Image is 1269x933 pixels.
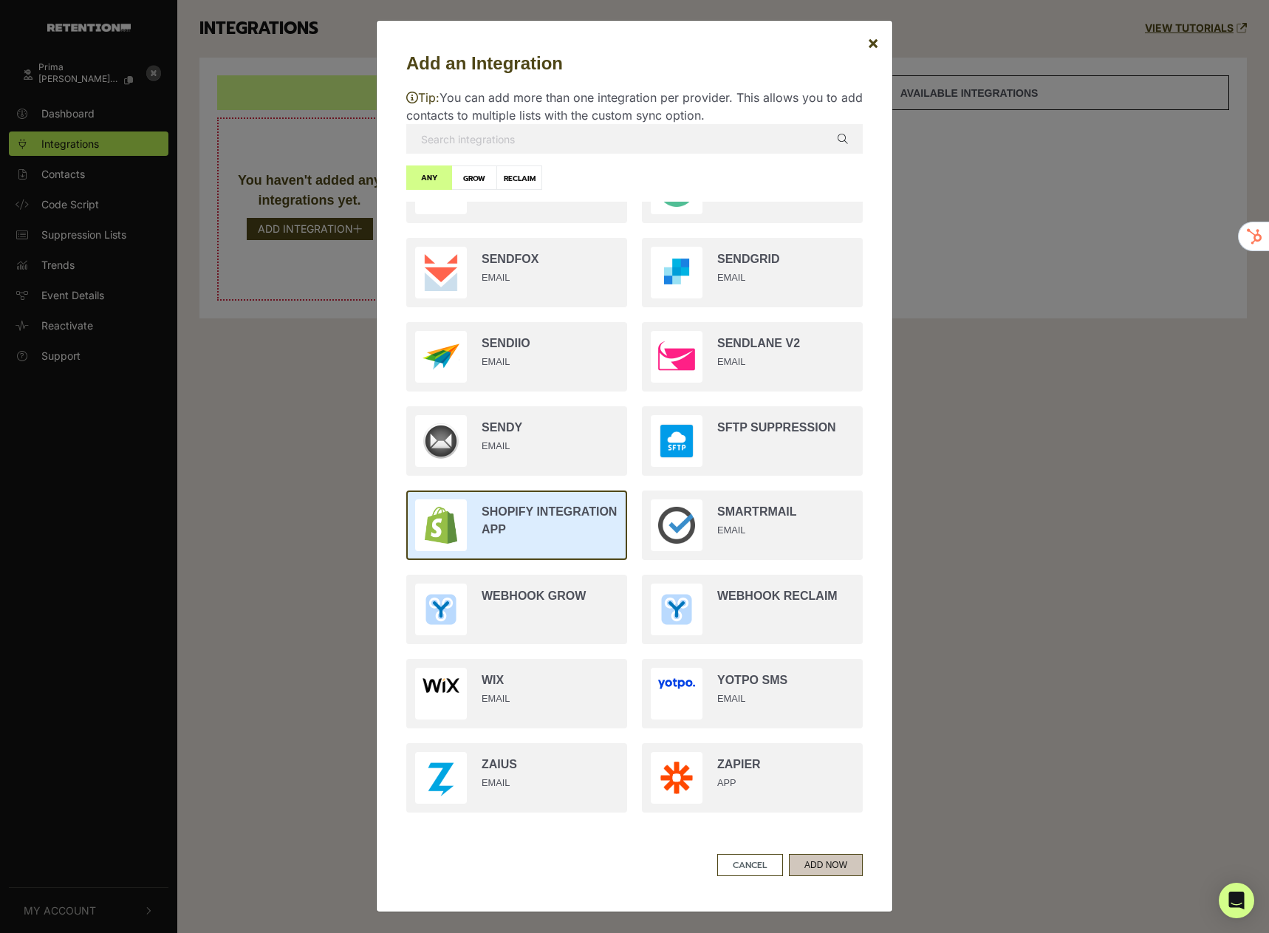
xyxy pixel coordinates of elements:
[451,165,497,190] label: GROW
[867,32,879,53] span: ×
[406,50,863,77] h5: Add an Integration
[406,124,863,154] input: Search integrations
[406,165,452,190] label: ANY
[855,22,891,64] button: Close
[496,165,542,190] label: RECLAIM
[406,89,863,124] p: You can add more than one integration per provider. This allows you to add contacts to multiple l...
[1219,883,1254,918] div: Open Intercom Messenger
[406,90,439,105] span: Tip:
